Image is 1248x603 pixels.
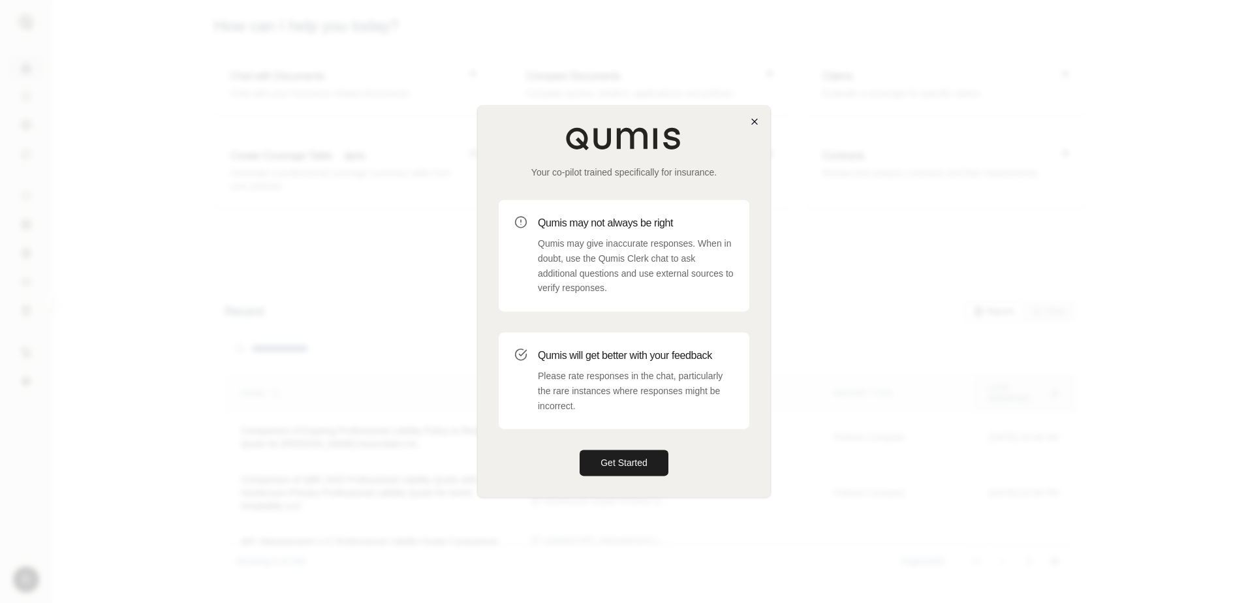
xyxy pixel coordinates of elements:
[538,236,734,296] p: Qumis may give inaccurate responses. When in doubt, use the Qumis Clerk chat to ask additional qu...
[580,450,668,476] button: Get Started
[565,127,683,150] img: Qumis Logo
[499,166,749,179] p: Your co-pilot trained specifically for insurance.
[538,215,734,231] h3: Qumis may not always be right
[538,348,734,363] h3: Qumis will get better with your feedback
[538,369,734,413] p: Please rate responses in the chat, particularly the rare instances where responses might be incor...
